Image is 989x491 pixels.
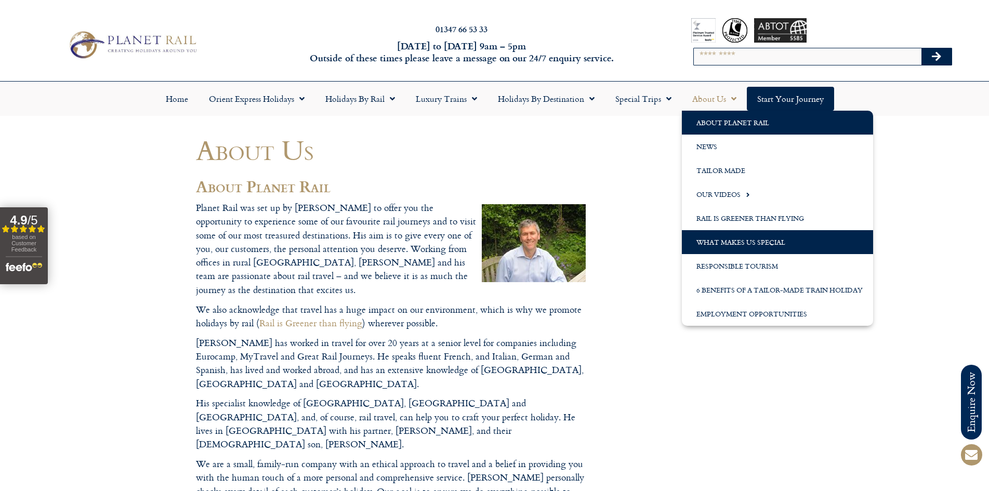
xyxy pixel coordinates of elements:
a: Responsible Tourism [682,254,873,278]
a: Our Videos [682,182,873,206]
a: About Us [682,87,747,111]
a: Special Trips [605,87,682,111]
a: About Planet Rail [682,111,873,135]
ul: About Us [682,111,873,326]
a: Tailor Made [682,158,873,182]
a: Orient Express Holidays [199,87,315,111]
img: Planet Rail Train Holidays Logo [64,28,200,61]
a: What Makes us Special [682,230,873,254]
a: 6 Benefits of a Tailor-Made Train Holiday [682,278,873,302]
a: Start your Journey [747,87,834,111]
a: Home [155,87,199,111]
button: Search [921,48,952,65]
nav: Menu [5,87,984,111]
a: 01347 66 53 33 [436,23,487,35]
a: Rail is Greener than Flying [682,206,873,230]
a: News [682,135,873,158]
a: Holidays by Destination [487,87,605,111]
a: Luxury Trains [405,87,487,111]
h6: [DATE] to [DATE] 9am – 5pm Outside of these times please leave a message on our 24/7 enquiry serv... [266,40,656,64]
a: Employment Opportunities [682,302,873,326]
a: Holidays by Rail [315,87,405,111]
